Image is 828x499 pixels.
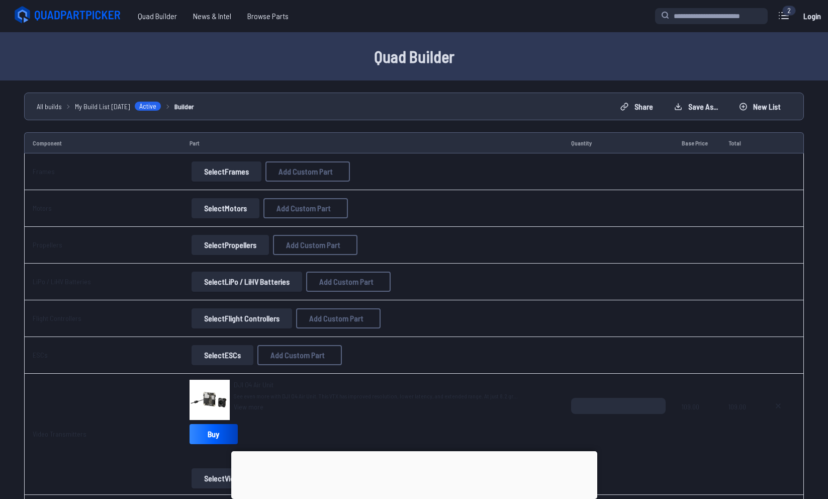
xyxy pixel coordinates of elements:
[277,204,331,212] span: Add Custom Part
[33,314,81,322] a: Flight Controllers
[33,351,48,359] a: ESCs
[33,277,91,286] a: LiPo / LiHV Batteries
[728,398,750,446] span: 109.00
[263,198,348,218] button: Add Custom Part
[174,101,194,112] a: Builder
[75,101,130,112] span: My Build List [DATE]
[190,235,271,255] a: SelectPropellers
[190,308,294,328] a: SelectFlight Controllers
[257,345,342,365] button: Add Custom Part
[33,240,62,249] a: Propellers
[234,380,518,390] a: DJI O4 Air Unit
[33,430,86,438] a: Video Transmitters
[190,345,255,365] a: SelectESCs
[270,351,325,359] span: Add Custom Part
[33,204,52,212] a: Motors
[130,6,185,26] a: Quad Builder
[234,392,518,400] span: See even more with DJI O4 Air Unit. This VTX has improved resolution, lower latency, and extended...
[782,6,796,16] div: 2
[730,99,789,115] button: New List
[24,132,181,153] td: Component
[265,161,350,182] button: Add Custom Part
[319,278,374,286] span: Add Custom Part
[37,101,62,112] a: All builds
[720,132,758,153] td: Total
[192,345,253,365] button: SelectESCs
[192,468,298,488] button: SelectVideo Transmitters
[563,132,674,153] td: Quantity
[192,161,261,182] button: SelectFrames
[234,402,518,412] a: View more
[666,99,726,115] button: Save as...
[682,398,712,446] span: 109.00
[190,272,304,292] a: SelectLiPo / LiHV Batteries
[234,380,273,389] span: DJI O4 Air Unit
[33,167,55,176] a: Frames
[190,468,300,488] a: SelectVideo Transmitters
[192,198,259,218] button: SelectMotors
[190,424,238,444] a: Buy
[286,241,340,249] span: Add Custom Part
[273,235,357,255] button: Add Custom Part
[185,6,239,26] a: News & Intel
[93,44,736,68] h1: Quad Builder
[190,380,230,420] img: image
[309,314,363,322] span: Add Custom Part
[296,308,381,328] button: Add Custom Part
[190,161,263,182] a: SelectFrames
[134,101,161,111] span: Active
[231,451,597,496] iframe: Advertisement
[75,101,161,112] a: My Build List [DATE]Active
[279,168,333,176] span: Add Custom Part
[239,6,297,26] a: Browse Parts
[612,99,662,115] button: Share
[190,198,261,218] a: SelectMotors
[674,132,720,153] td: Base Price
[306,272,391,292] button: Add Custom Part
[192,272,302,292] button: SelectLiPo / LiHV Batteries
[192,235,269,255] button: SelectPropellers
[192,308,292,328] button: SelectFlight Controllers
[800,6,824,26] a: Login
[181,132,563,153] td: Part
